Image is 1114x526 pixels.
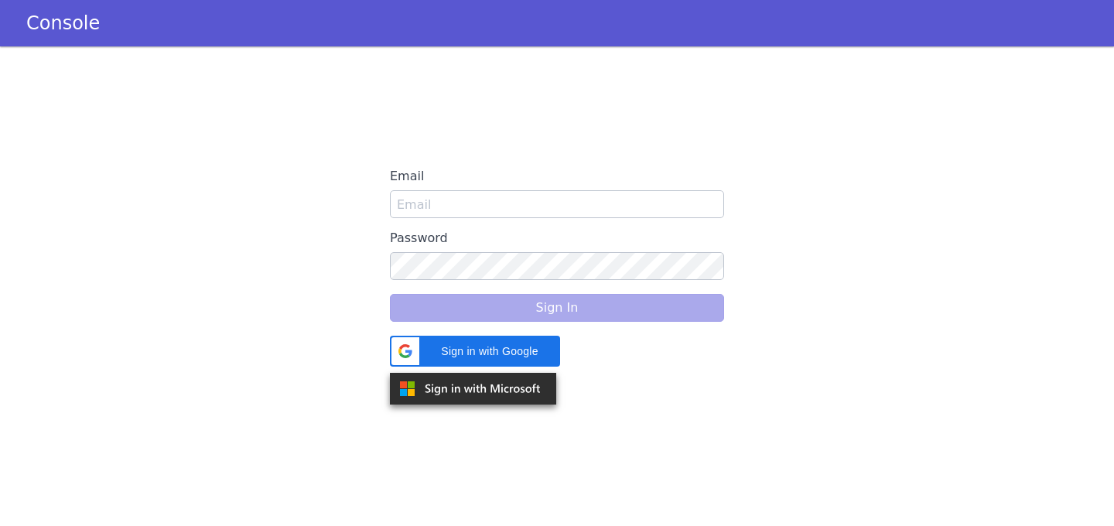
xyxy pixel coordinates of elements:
[390,336,560,367] div: Sign in with Google
[390,373,556,405] img: azure.svg
[390,190,724,218] input: Email
[429,343,551,360] span: Sign in with Google
[8,12,118,34] a: Console
[390,162,724,190] label: Email
[390,224,724,252] label: Password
